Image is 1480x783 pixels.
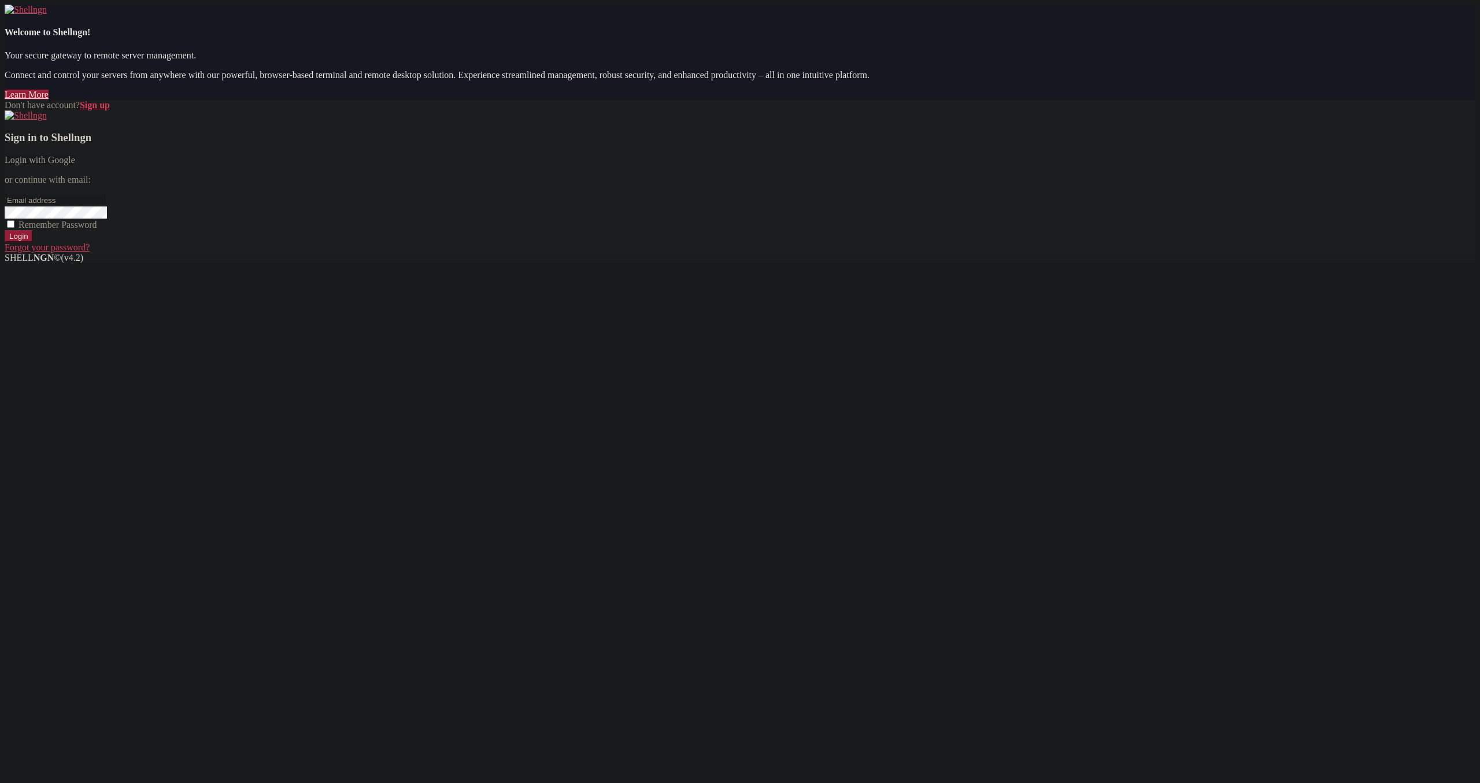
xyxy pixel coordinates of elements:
a: Forgot your password? [5,242,90,252]
span: SHELL © [5,253,83,263]
h3: Sign in to Shellngn [5,131,1475,144]
p: Your secure gateway to remote server management. [5,50,1475,61]
a: Sign up [80,100,110,110]
a: Login with Google [5,155,75,165]
a: Learn More [5,90,49,99]
span: 4.2.0 [61,253,84,263]
img: Shellngn [5,110,47,121]
img: Shellngn [5,5,47,15]
h4: Welcome to Shellngn! [5,27,1475,38]
b: NGN [34,253,54,263]
input: Login [5,230,33,242]
input: Email address [5,194,107,206]
p: Connect and control your servers from anywhere with our powerful, browser-based terminal and remo... [5,70,1475,80]
input: Remember Password [7,220,14,228]
div: Don't have account? [5,100,1475,110]
p: or continue with email: [5,175,1475,185]
span: Remember Password [18,220,97,230]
